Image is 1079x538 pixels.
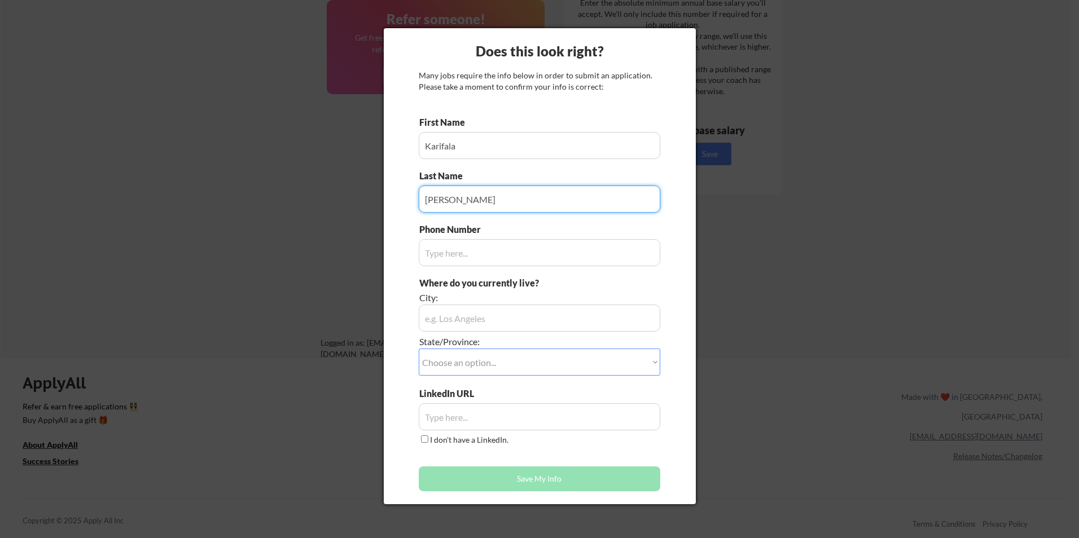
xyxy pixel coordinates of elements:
input: e.g. Los Angeles [419,305,660,332]
div: Phone Number [419,223,487,236]
div: State/Province: [419,336,597,348]
div: Where do you currently live? [419,277,597,289]
div: City: [419,292,597,304]
div: Does this look right? [384,42,696,61]
div: Last Name [419,170,474,182]
input: Type here... [419,132,660,159]
button: Save My Info [419,466,660,491]
div: First Name [419,116,474,129]
div: LinkedIn URL [419,387,503,400]
label: I don't have a LinkedIn. [430,435,508,444]
input: Type here... [419,239,660,266]
input: Type here... [419,403,660,430]
div: Many jobs require the info below in order to submit an application. Please take a moment to confi... [419,70,660,92]
input: Type here... [419,186,660,213]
